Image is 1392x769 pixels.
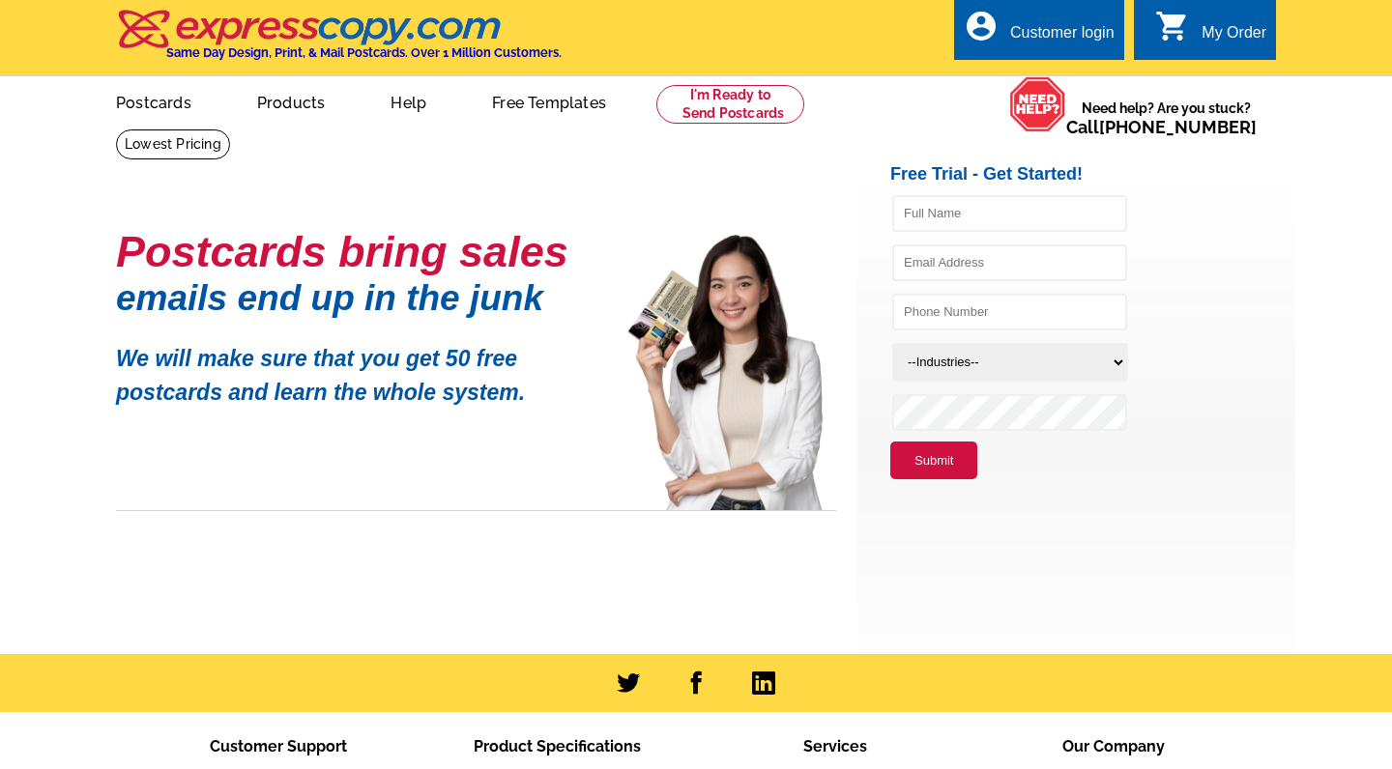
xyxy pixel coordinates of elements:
a: [PHONE_NUMBER] [1099,117,1257,137]
span: Services [803,737,867,755]
h4: Same Day Design, Print, & Mail Postcards. Over 1 Million Customers. [166,45,562,60]
span: Need help? Are you stuck? [1066,99,1266,137]
input: Full Name [892,195,1127,232]
a: Help [360,78,457,124]
a: Same Day Design, Print, & Mail Postcards. Over 1 Million Customers. [116,23,562,60]
span: Product Specifications [474,737,641,755]
h2: Free Trial - Get Started! [890,164,1295,185]
button: Submit [890,441,977,480]
h1: Postcards bring sales [116,235,599,269]
span: Customer Support [210,737,347,755]
input: Phone Number [892,294,1127,330]
a: Free Templates [461,78,637,124]
span: Call [1066,117,1257,137]
i: shopping_cart [1155,9,1190,43]
a: Postcards [85,78,222,124]
input: Email Address [892,244,1127,281]
img: help [1009,76,1066,132]
i: account_circle [964,9,999,43]
div: My Order [1202,24,1266,51]
div: Customer login [1010,24,1115,51]
a: account_circle Customer login [964,21,1115,45]
h1: emails end up in the junk [116,288,599,308]
p: We will make sure that you get 50 free postcards and learn the whole system. [116,328,599,409]
span: Our Company [1062,737,1165,755]
a: Products [226,78,357,124]
a: shopping_cart My Order [1155,21,1266,45]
